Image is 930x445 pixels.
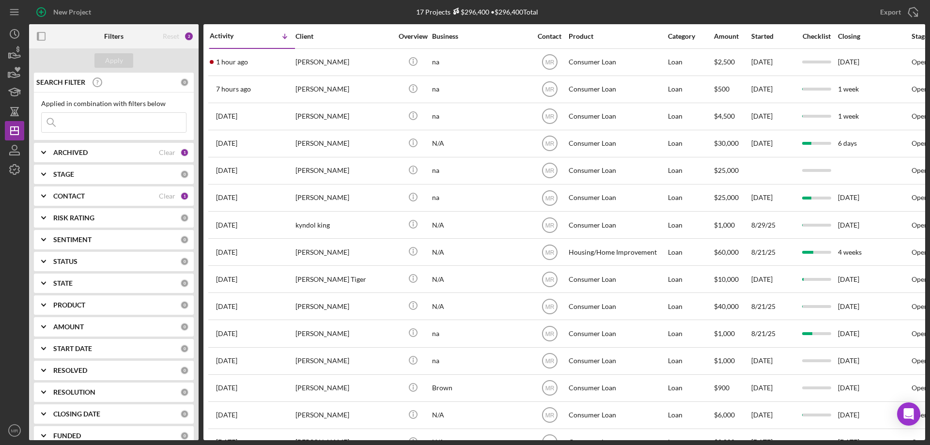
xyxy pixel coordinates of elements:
[714,384,729,392] span: $900
[545,358,554,365] text: MR
[668,402,713,428] div: Loan
[545,168,554,174] text: MR
[432,104,529,129] div: na
[751,348,795,374] div: [DATE]
[668,104,713,129] div: Loan
[216,167,237,174] time: 2025-09-05 15:05
[668,32,713,40] div: Category
[295,158,392,184] div: [PERSON_NAME]
[870,2,925,22] button: Export
[180,366,189,375] div: 0
[216,411,237,419] time: 2025-08-08 12:51
[180,214,189,222] div: 0
[180,78,189,87] div: 0
[295,293,392,319] div: [PERSON_NAME]
[432,77,529,102] div: na
[668,77,713,102] div: Loan
[432,212,529,238] div: N/A
[714,139,739,147] span: $30,000
[432,49,529,75] div: na
[569,375,666,401] div: Consumer Loan
[432,348,529,374] div: na
[180,322,189,331] div: 0
[838,85,859,93] time: 1 week
[180,388,189,397] div: 0
[569,185,666,211] div: Consumer Loan
[432,239,529,265] div: N/A
[714,58,735,66] span: $2,500
[897,402,920,426] div: Open Intercom Messenger
[216,194,237,201] time: 2025-09-01 17:56
[751,266,795,292] div: [DATE]
[751,293,795,319] div: 8/21/25
[295,239,392,265] div: [PERSON_NAME]
[569,402,666,428] div: Consumer Loan
[104,32,124,40] b: Filters
[838,329,859,338] time: [DATE]
[163,32,179,40] div: Reset
[295,185,392,211] div: [PERSON_NAME]
[838,356,859,365] time: [DATE]
[295,348,392,374] div: [PERSON_NAME]
[569,77,666,102] div: Consumer Loan
[714,411,735,419] span: $6,000
[180,279,189,288] div: 0
[216,85,251,93] time: 2025-09-10 11:31
[751,104,795,129] div: [DATE]
[714,193,739,201] span: $25,000
[53,367,87,374] b: RESOLVED
[53,323,84,331] b: AMOUNT
[751,185,795,211] div: [DATE]
[569,266,666,292] div: Consumer Loan
[751,402,795,428] div: [DATE]
[180,148,189,157] div: 1
[94,53,133,68] button: Apply
[216,58,248,66] time: 2025-09-10 17:27
[531,32,568,40] div: Contact
[216,112,237,120] time: 2025-09-09 13:25
[569,321,666,346] div: Consumer Loan
[569,104,666,129] div: Consumer Loan
[545,412,554,419] text: MR
[210,32,252,40] div: Activity
[668,49,713,75] div: Loan
[180,257,189,266] div: 0
[395,32,431,40] div: Overview
[751,212,795,238] div: 8/29/25
[53,192,85,200] b: CONTACT
[668,185,713,211] div: Loan
[29,2,101,22] button: New Project
[5,421,24,440] button: MR
[53,301,85,309] b: PRODUCT
[180,192,189,200] div: 1
[714,275,739,283] span: $10,000
[838,139,857,147] time: 6 days
[545,59,554,66] text: MR
[180,301,189,309] div: 0
[545,140,554,147] text: MR
[432,375,529,401] div: Brown
[714,32,750,40] div: Amount
[838,32,911,40] div: Closing
[569,131,666,156] div: Consumer Loan
[53,2,91,22] div: New Project
[714,329,735,338] span: $1,000
[714,356,735,365] span: $1,000
[751,131,795,156] div: [DATE]
[41,100,186,107] div: Applied in combination with filters below
[714,112,735,120] span: $4,500
[838,221,859,229] time: [DATE]
[838,275,859,283] time: [DATE]
[180,235,189,244] div: 0
[569,158,666,184] div: Consumer Loan
[751,49,795,75] div: [DATE]
[295,104,392,129] div: [PERSON_NAME]
[159,192,175,200] div: Clear
[216,357,237,365] time: 2025-08-19 18:41
[545,331,554,338] text: MR
[569,348,666,374] div: Consumer Loan
[180,344,189,353] div: 0
[53,410,100,418] b: CLOSING DATE
[432,321,529,346] div: na
[416,8,538,16] div: 17 Projects • $296,400 Total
